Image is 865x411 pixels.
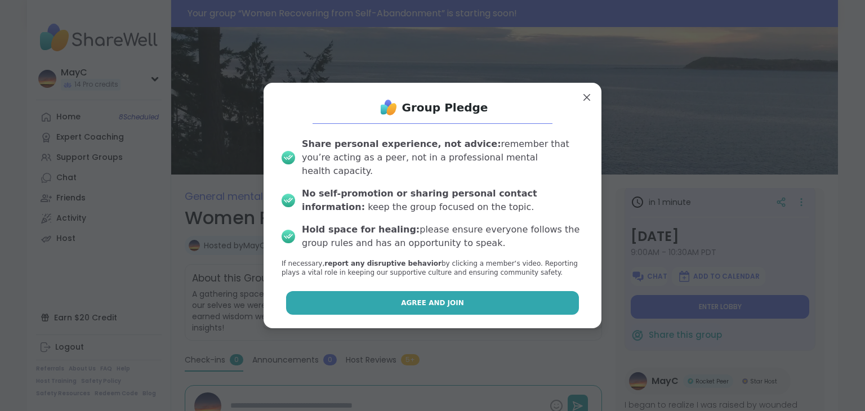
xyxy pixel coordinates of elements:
[302,223,583,250] div: please ensure everyone follows the group rules and has an opportunity to speak.
[302,188,537,212] b: No self-promotion or sharing personal contact information:
[302,187,583,214] div: keep the group focused on the topic.
[302,224,420,235] b: Hold space for healing:
[286,291,579,315] button: Agree and Join
[324,260,442,267] b: report any disruptive behavior
[377,96,400,119] img: ShareWell Logo
[282,259,583,278] p: If necessary, by clicking a member‘s video. Reporting plays a vital role in keeping our supportiv...
[402,100,488,115] h1: Group Pledge
[302,139,501,149] b: Share personal experience, not advice:
[401,298,464,308] span: Agree and Join
[302,137,583,178] div: remember that you’re acting as a peer, not in a professional mental health capacity.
